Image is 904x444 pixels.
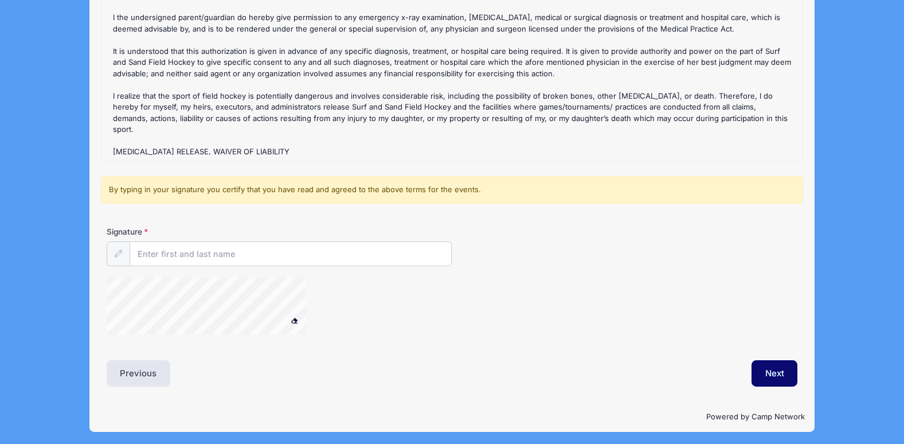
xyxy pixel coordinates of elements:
button: Next [752,360,798,387]
div: By typing in your signature you certify that you have read and agreed to the above terms for the ... [101,176,803,204]
input: Enter first and last name [130,242,452,266]
button: Previous [107,360,171,387]
label: Signature [107,226,279,237]
p: Powered by Camp Network [99,411,805,423]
